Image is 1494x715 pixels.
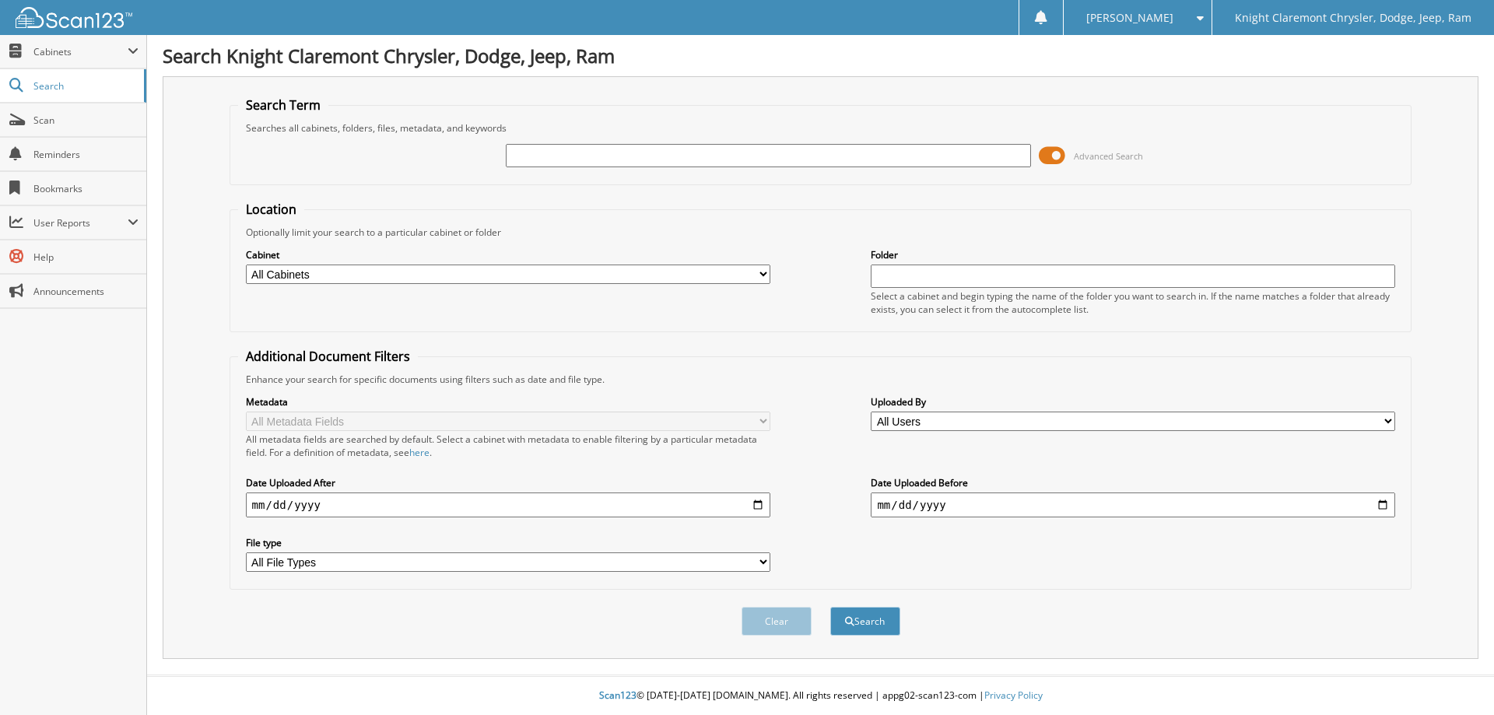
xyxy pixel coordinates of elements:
span: Reminders [33,148,139,161]
button: Clear [742,607,812,636]
div: © [DATE]-[DATE] [DOMAIN_NAME]. All rights reserved | appg02-scan123-com | [147,677,1494,715]
h1: Search Knight Claremont Chrysler, Dodge, Jeep, Ram [163,43,1478,68]
span: [PERSON_NAME] [1086,13,1173,23]
legend: Additional Document Filters [238,348,418,365]
span: Scan [33,114,139,127]
a: Privacy Policy [984,689,1043,702]
span: Bookmarks [33,182,139,195]
div: All metadata fields are searched by default. Select a cabinet with metadata to enable filtering b... [246,433,770,459]
span: Knight Claremont Chrysler, Dodge, Jeep, Ram [1235,13,1471,23]
span: Help [33,251,139,264]
span: Cabinets [33,45,128,58]
label: Date Uploaded After [246,476,770,489]
label: Date Uploaded Before [871,476,1395,489]
span: Search [33,79,136,93]
input: start [246,492,770,517]
button: Search [830,607,900,636]
div: Enhance your search for specific documents using filters such as date and file type. [238,373,1404,386]
img: scan123-logo-white.svg [16,7,132,28]
span: Advanced Search [1074,150,1143,162]
label: Cabinet [246,248,770,261]
span: Announcements [33,285,139,298]
span: User Reports [33,216,128,230]
legend: Search Term [238,96,328,114]
legend: Location [238,201,304,218]
input: end [871,492,1395,517]
a: here [409,446,430,459]
label: Folder [871,248,1395,261]
label: Uploaded By [871,395,1395,408]
label: File type [246,536,770,549]
span: Scan123 [599,689,637,702]
div: Select a cabinet and begin typing the name of the folder you want to search in. If the name match... [871,289,1395,316]
div: Optionally limit your search to a particular cabinet or folder [238,226,1404,239]
div: Searches all cabinets, folders, files, metadata, and keywords [238,121,1404,135]
label: Metadata [246,395,770,408]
